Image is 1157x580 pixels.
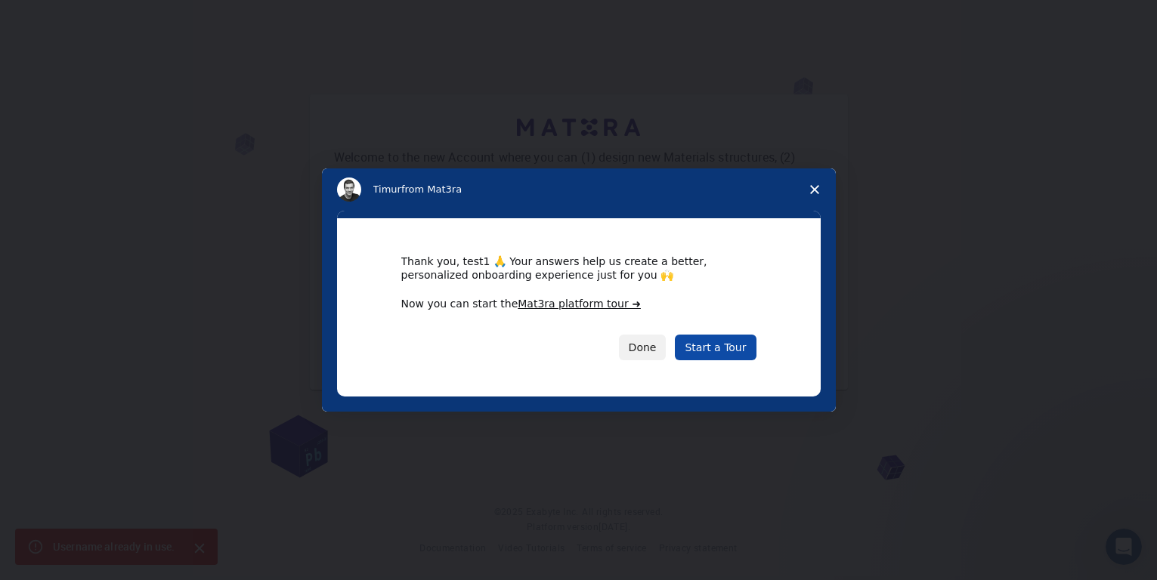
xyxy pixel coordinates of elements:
[401,255,756,282] div: Thank you, test1 🙏 Your answers help us create a better, personalized onboarding experience just ...
[619,335,667,360] button: Done
[32,11,86,24] span: Support
[675,335,756,360] a: Start a Tour
[337,177,361,202] img: Profile image for Timur
[401,297,756,312] div: Now you can start the
[794,168,836,211] span: Close survey
[518,298,641,310] a: Mat3ra platform tour ➜
[401,184,462,195] span: from Mat3ra
[373,184,401,195] span: Timur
